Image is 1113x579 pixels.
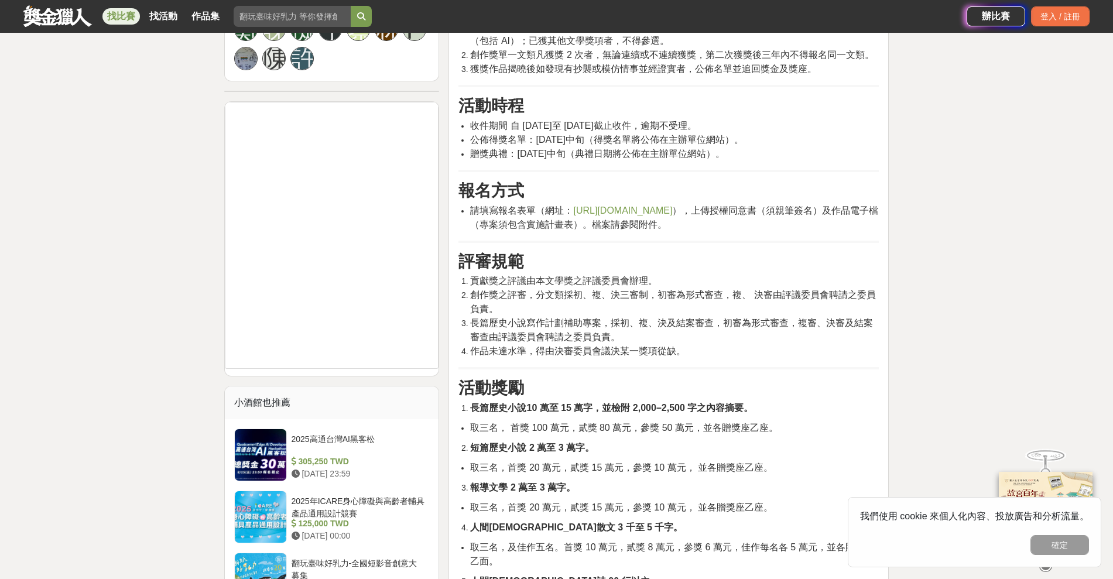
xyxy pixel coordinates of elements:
span: 取三名， 首獎 100 萬元，貳獎 80 萬元，參獎 50 萬元，並各贈獎座乙座。 [470,423,778,433]
strong: 短篇歷史小說 2 萬至 3 萬字。 [470,443,594,453]
span: 貢獻獎之評議由本文學獎之評議委員會辦理。 [470,276,657,286]
span: 公佈得獎名單：[DATE]中旬（得獎名單將公佈在主辦單位網站）。 [470,135,743,145]
span: 取三名，首獎 20 萬元，貳獎 15 萬元，參獎 10 萬元， 並各贈獎座乙座。 [470,462,773,472]
a: 作品集 [187,8,224,25]
div: 登入 / 註冊 [1031,6,1090,26]
img: Avatar [235,47,257,70]
strong: 長篇歷史小說10 萬至 15 萬字，並檢附 2,000–2,500 字之內容摘要。 [470,403,753,413]
a: 辦比賽 [967,6,1025,26]
span: 創作獎之評審，分文類採初、複、決三審制，初審為形式審查，複、 決審由評議委員會聘請之委員負責。 [470,290,875,314]
span: 獲獎作品揭曉後如發現有抄襲或模仿情事並經證實者，公佈名單並追回獎金及獎座。 [470,64,817,74]
strong: 報名方式 [458,181,524,200]
strong: 人間[DEMOGRAPHIC_DATA]散文 3 千至 5 千字。 [470,522,683,532]
strong: 活動時程 [458,97,524,115]
span: 我們使用 cookie 來個人化內容、投放廣告和分析流量。 [860,511,1089,521]
span: 收件期間 自 [DATE]至 [DATE]截止收件，逾期不受理。 [470,121,696,131]
a: 陳 [262,47,286,70]
div: 2025高通台灣AI黑客松 [292,433,425,455]
div: 2025年ICARE身心障礙與高齡者輔具產品通用設計競賽 [292,495,425,518]
input: 翻玩臺味好乳力 等你發揮創意！ [234,6,351,27]
button: 確定 [1030,535,1089,555]
span: 取三名，首獎 20 萬元，貳獎 15 萬元，參獎 10 萬元， 並各贈獎座乙座。 [470,502,773,512]
div: 305,250 TWD [292,455,425,468]
div: [DATE] 23:59 [292,468,425,480]
strong: 活動獎勵 [458,379,524,397]
span: 長篇歷史小說寫作計劃補助專案，採初、複、決及結案審查，初審為形式審查，複審、決審及結案審查由評議委員會聘請之委員負責。 [470,318,873,342]
img: 968ab78a-c8e5-4181-8f9d-94c24feca916.png [999,472,1093,550]
a: [URL][DOMAIN_NAME] [573,206,672,215]
span: 贈獎典禮：[DATE]中旬（典禮日期將公佈在主辦單位網站）。 [470,149,724,159]
div: 小酒館也推薦 [225,386,439,419]
strong: 報導文學 2 萬至 3 萬字。 [470,482,576,492]
a: 許 [290,47,314,70]
a: 2025年ICARE身心障礙與高齡者輔具產品通用設計競賽 125,000 TWD [DATE] 00:00 [234,491,430,543]
div: [DATE] 00:00 [292,530,425,542]
strong: 評審規範 [458,252,524,270]
a: 找比賽 [102,8,140,25]
span: ），上傳授權同意書（須親筆簽名）及作品電子檔（專案須包含實施計畫表）。檔案請參閱附件。 [470,205,878,229]
a: Avatar [234,47,258,70]
span: 作品未達水準，得由決審委員會議決某一獎項從缺。 [470,346,686,356]
a: 2025高通台灣AI黑客松 305,250 TWD [DATE] 23:59 [234,429,430,481]
span: 創作獎單一文類凡獲獎 2 次者，無論連續或不連續獲獎，第二次獲獎後三年內不得報名同一文類。 [470,50,874,60]
span: 取三名，及佳作五名。首獎 10 萬元，貳獎 8 萬元，參獎 6 萬元，佳作每名各 5 萬元，並各贈獎牌乙面。 [470,542,873,566]
a: 找活動 [145,8,182,25]
div: 125,000 TWD [292,518,425,530]
span: 請填寫報名表單（網址： [470,205,573,215]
